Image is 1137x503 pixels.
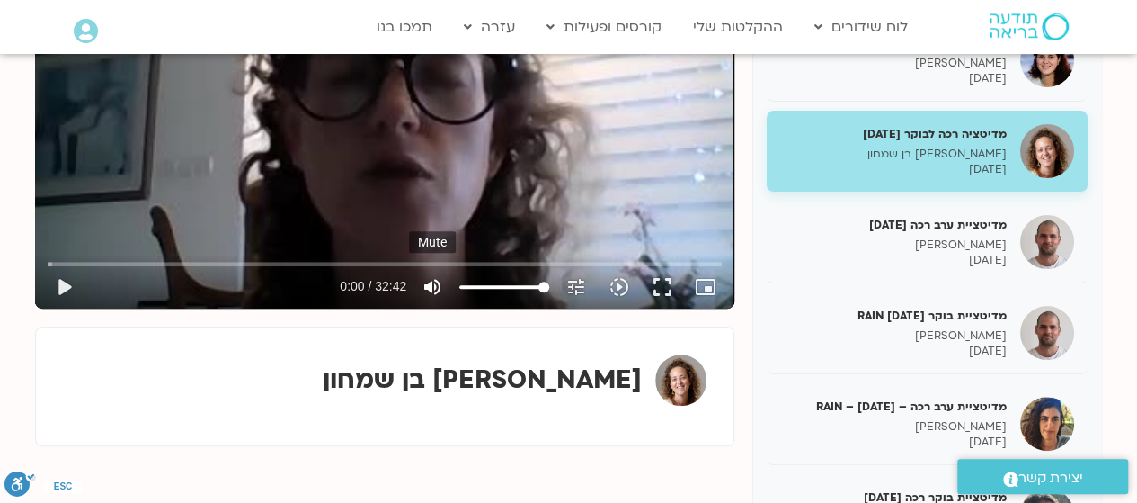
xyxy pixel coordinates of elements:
[655,355,706,406] img: אופיר הימן בן שמחון
[780,126,1007,142] h5: מדיטציה רכה לבוקר [DATE]
[780,419,1007,435] p: [PERSON_NAME]
[537,10,671,44] a: קורסים ופעילות
[780,217,1007,233] h5: מדיטציית ערב רכה [DATE]
[1020,397,1074,451] img: מדיטציית ערב רכה – RAIN – 10.7.25
[1020,33,1074,87] img: פתיחת שבוע RAIN ומדיטציה רכה 8.7.25
[1018,466,1083,490] span: יצירת קשר
[780,56,1007,71] p: [PERSON_NAME]
[990,13,1069,40] img: תודעה בריאה
[1020,215,1074,269] img: מדיטציית ערב רכה 9.7.25
[957,459,1128,494] a: יצירת קשר
[780,253,1007,268] p: [DATE]
[780,328,1007,344] p: [PERSON_NAME]
[780,399,1007,415] h5: מדיטציית ערב רכה – RAIN – [DATE]
[805,10,917,44] a: לוח שידורים
[780,147,1007,162] p: [PERSON_NAME] בן שמחון
[1020,306,1074,360] img: מדיטציית בוקר RAIN 10.7.25
[780,344,1007,359] p: [DATE]
[323,363,642,397] strong: [PERSON_NAME] בן שמחון
[368,10,441,44] a: תמכו בנו
[780,238,1007,253] p: [PERSON_NAME]
[780,162,1007,177] p: [DATE]
[780,71,1007,86] p: [DATE]
[1020,124,1074,178] img: מדיטציה רכה לבוקר 9/7/25
[684,10,792,44] a: ההקלטות שלי
[455,10,524,44] a: עזרה
[780,308,1007,324] h5: מדיטציית בוקר RAIN [DATE]
[780,435,1007,450] p: [DATE]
